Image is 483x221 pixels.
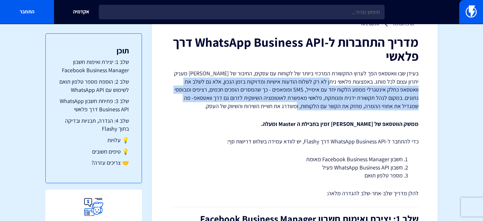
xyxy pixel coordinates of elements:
[171,69,419,110] p: בעידן שבו וואטסאפ הפך לערוץ התקשורת המרכזי ביותר של לקוחות עם עסקים, החיבור של [PERSON_NAME] מעני...
[261,120,419,128] strong: ממשק הווטסאפ של [PERSON_NAME] זמין בחבילת ה Master ומעלה.
[99,5,385,19] input: חיפוש מהיר...
[393,21,414,27] a: מרכז תמיכה
[171,35,419,63] h1: מדריך התחברות ל-WhatsApp Business API דרך פלאשי
[58,117,129,133] a: שלב 4: הגדרה, תבניות ובדיקה בתוך Flashy
[187,155,403,163] li: חשבון Facebook Business Manager מאומת
[187,171,403,180] li: מספר טלפון תואם
[58,46,129,55] h3: תוכן
[58,58,129,74] a: שלב 1: יצירת ואימות חשבון Facebook Business Manager
[58,78,129,94] a: שלב 2: הוספת מספר טלפון תואם לשימוש עם WhatsApp API
[58,148,129,156] a: 💡 טיפים חשובים
[171,189,419,197] p: להלן מדריך שלב-אחר-שלב להגדרה מלאה:
[361,21,379,27] a: אינטגרציות
[58,159,129,167] a: 🤝 צריכים עזרה?
[171,137,419,146] p: כדי להתחבר ל-WhatsApp Business API דרך Flashy, יש לוודא עמידה בשלוש דרישות סף:
[187,163,403,172] li: חשבון WhatsApp Business API פעיל
[58,97,129,113] a: שלב 3: פתיחת חשבון WhatsApp Business API דרך פלאשי
[58,136,129,144] a: 💡 עלויות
